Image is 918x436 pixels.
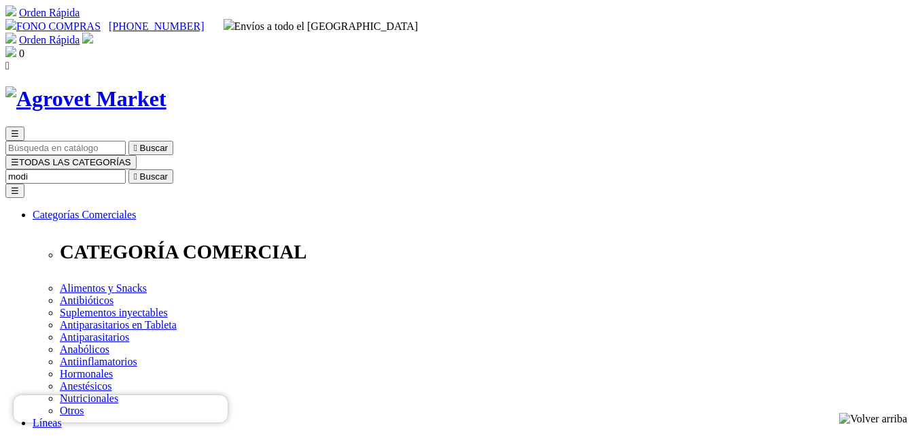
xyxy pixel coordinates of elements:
a: Nutricionales [60,392,118,404]
a: Acceda a su cuenta de cliente [82,34,93,46]
a: Antibióticos [60,295,113,306]
a: Suplementos inyectables [60,307,168,318]
a: Líneas [33,417,62,429]
p: CATEGORÍA COMERCIAL [60,241,913,263]
i:  [134,171,137,182]
img: user.svg [82,33,93,44]
span: 0 [19,48,24,59]
input: Buscar [5,141,126,155]
a: Categorías Comerciales [33,209,136,220]
button: ☰ [5,127,24,141]
a: Antiparasitarios [60,331,129,343]
img: shopping-cart.svg [5,33,16,44]
img: phone.svg [5,19,16,30]
i:  [134,143,137,153]
i:  [5,60,10,71]
img: delivery-truck.svg [224,19,234,30]
a: Anabólicos [60,343,109,355]
a: Orden Rápida [19,34,80,46]
a: Hormonales [60,368,113,380]
span: Buscar [140,143,168,153]
a: [PHONE_NUMBER] [109,20,204,32]
button: ☰ [5,184,24,198]
span: ☰ [11,157,19,167]
a: Antiinflamatorios [60,356,137,367]
button:  Buscar [128,141,173,155]
span: Envíos a todo el [GEOGRAPHIC_DATA] [224,20,419,32]
button: ☰TODAS LAS CATEGORÍAS [5,155,137,169]
img: shopping-cart.svg [5,5,16,16]
a: FONO COMPRAS [5,20,101,32]
img: Volver arriba [839,413,907,425]
button:  Buscar [128,169,173,184]
a: Orden Rápida [19,7,80,18]
a: Alimentos y Snacks [60,282,147,294]
a: Anestésicos [60,380,111,392]
iframe: Brevo live chat [14,395,228,422]
img: Agrovet Market [5,86,166,112]
img: shopping-bag.svg [5,46,16,57]
input: Buscar [5,169,126,184]
span: Buscar [140,171,168,182]
a: Antiparasitarios en Tableta [60,319,177,331]
span: ☰ [11,129,19,139]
